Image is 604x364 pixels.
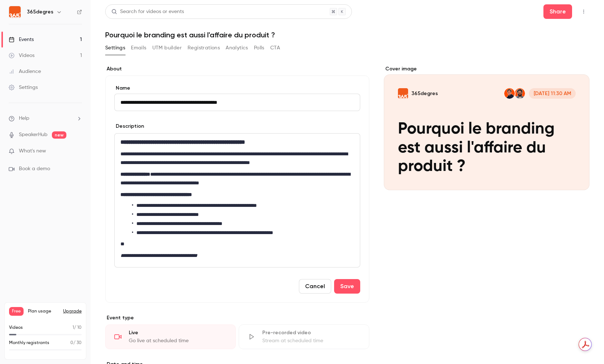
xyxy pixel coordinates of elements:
[9,68,41,75] div: Audience
[70,340,82,346] p: / 30
[105,30,589,39] h1: Pourquoi le branding est aussi l'affaire du produit ?
[19,115,29,122] span: Help
[63,308,82,314] button: Upgrade
[384,65,589,73] label: Cover image
[9,6,21,18] img: 365degres
[131,42,146,54] button: Emails
[19,131,48,139] a: SpeakerHub
[27,8,53,16] h6: 365degres
[105,314,369,322] p: Event type
[129,337,227,344] div: Go live at scheduled time
[239,324,369,349] div: Pre-recorded videoStream at scheduled time
[73,324,82,331] p: / 10
[9,307,24,316] span: Free
[114,133,360,267] section: description
[52,131,66,139] span: new
[9,115,82,122] li: help-dropdown-opener
[9,324,23,331] p: Videos
[9,52,34,59] div: Videos
[114,123,144,130] label: Description
[9,36,34,43] div: Events
[19,147,46,155] span: What's new
[262,337,360,344] div: Stream at scheduled time
[19,165,50,173] span: Book a demo
[543,4,572,19] button: Share
[105,42,125,54] button: Settings
[115,134,360,267] div: editor
[105,324,236,349] div: LiveGo live at scheduled time
[9,84,38,91] div: Settings
[152,42,182,54] button: UTM builder
[73,326,74,330] span: 1
[262,329,360,336] div: Pre-recorded video
[70,341,73,345] span: 0
[299,279,331,294] button: Cancel
[9,340,49,346] p: Monthly registrants
[254,42,264,54] button: Polls
[188,42,220,54] button: Registrations
[270,42,280,54] button: CTA
[111,8,184,16] div: Search for videos or events
[114,85,360,92] label: Name
[129,329,227,336] div: Live
[105,65,369,73] label: About
[226,42,248,54] button: Analytics
[384,65,589,190] section: Cover image
[334,279,360,294] button: Save
[28,308,59,314] span: Plan usage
